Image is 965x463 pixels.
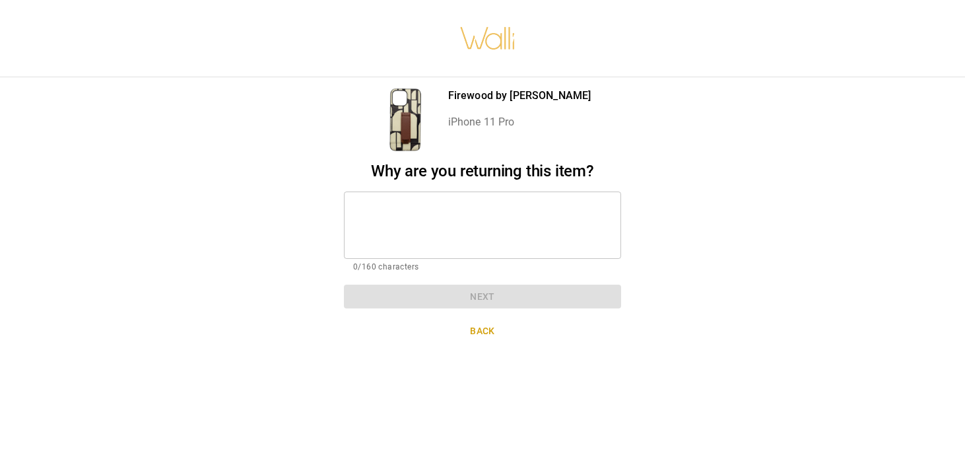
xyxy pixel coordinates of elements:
[344,319,621,343] button: Back
[353,261,612,274] p: 0/160 characters
[459,10,516,67] img: walli-inc.myshopify.com
[344,162,621,181] h2: Why are you returning this item?
[448,88,591,104] p: Firewood by [PERSON_NAME]
[448,114,591,130] p: iPhone 11 Pro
